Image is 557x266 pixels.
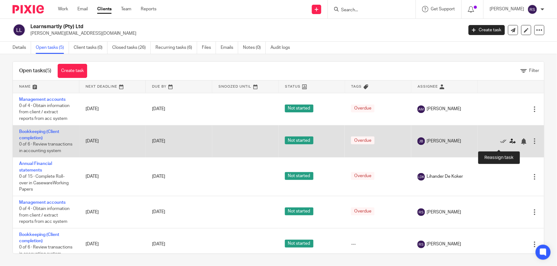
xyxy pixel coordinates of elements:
span: Tags [351,85,362,88]
p: [PERSON_NAME][EMAIL_ADDRESS][DOMAIN_NAME] [30,30,459,37]
a: Annual Financial statements [19,161,52,172]
span: 0 of 4 · Obtain information from client / extract reports from acc system [19,207,70,224]
td: [DATE] [79,93,146,125]
input: Search [340,8,397,13]
span: 0 of 15 · Complete Roll-over in CasewareWorking Papers [19,174,69,192]
a: Details [13,42,31,54]
span: Not started [285,136,313,144]
span: Not started [285,240,313,248]
a: Create task [469,25,505,35]
td: [DATE] [79,196,146,228]
h2: Learnsmartly (Pty) Ltd [30,23,373,30]
td: [DATE] [79,228,146,260]
span: [DATE] [152,210,165,214]
a: Recurring tasks (6) [155,42,197,54]
td: [DATE] [79,125,146,157]
a: Bookkeeping (Client completion) [19,233,59,243]
h1: Open tasks [19,68,51,74]
img: svg%3E [418,137,425,145]
span: [DATE] [152,174,165,179]
span: 0 of 6 · Review transactions in accounting system [19,142,72,153]
img: svg%3E [418,241,425,248]
a: Work [58,6,68,12]
span: Overdue [351,105,375,112]
a: Emails [221,42,238,54]
img: svg%3E [418,105,425,113]
span: [DATE] [152,242,165,247]
a: Clients [97,6,112,12]
span: [PERSON_NAME] [427,209,461,215]
a: Management accounts [19,97,66,102]
span: Not started [285,172,313,180]
span: Overdue [351,172,375,180]
span: Overdue [351,207,375,215]
a: Bookkeeping (Client completion) [19,130,59,140]
span: (5) [45,68,51,73]
a: Team [121,6,131,12]
span: Status [285,85,301,88]
p: [PERSON_NAME] [490,6,524,12]
span: [PERSON_NAME] [427,138,461,144]
td: [DATE] [79,157,146,196]
a: Files [202,42,216,54]
span: Filter [529,69,539,73]
span: Get Support [431,7,455,11]
span: [DATE] [152,139,165,143]
span: Not started [285,207,313,215]
span: 0 of 4 · Obtain information from client / extract reports from acc system [19,104,70,121]
a: Management accounts [19,200,66,205]
a: Client tasks (0) [74,42,108,54]
span: Lihander De Koker [427,173,463,180]
img: svg%3E [418,173,425,181]
a: Notes (0) [243,42,266,54]
img: svg%3E [528,4,538,14]
a: Closed tasks (26) [112,42,151,54]
img: Pixie [13,5,44,13]
a: Email [77,6,88,12]
div: --- [351,241,405,247]
span: Snoozed Until [218,85,251,88]
span: Not started [285,105,313,112]
span: Overdue [351,136,375,144]
a: Mark as done [500,138,510,144]
img: svg%3E [13,23,26,37]
img: svg%3E [418,208,425,216]
span: [DATE] [152,107,165,111]
span: [PERSON_NAME] [427,106,461,112]
a: Audit logs [271,42,295,54]
a: Reports [141,6,156,12]
a: Create task [58,64,87,78]
a: Open tasks (5) [36,42,69,54]
span: [PERSON_NAME] [427,241,461,247]
span: 0 of 6 · Review transactions in accounting system [19,245,72,256]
